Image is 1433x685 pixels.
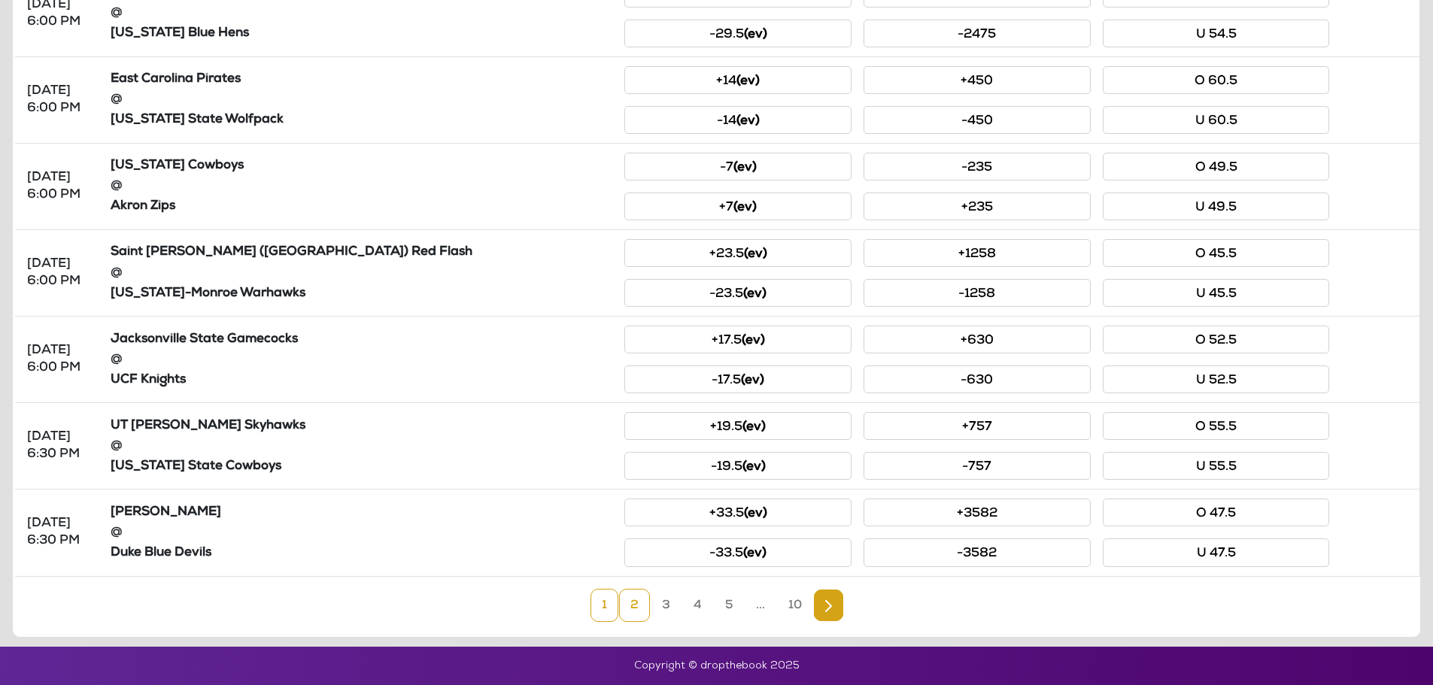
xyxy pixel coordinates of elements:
strong: Jacksonville State Gamecocks [111,333,298,346]
button: U 49.5 [1103,192,1330,220]
a: ... [745,589,776,622]
button: U 60.5 [1103,106,1330,134]
small: (ev) [744,29,767,41]
strong: [US_STATE]-Monroe Warhawks [111,287,305,300]
small: (ev) [736,115,760,128]
button: -450 [864,106,1091,134]
button: +630 [864,326,1091,353]
img: Next [825,600,832,612]
button: -1258 [864,279,1091,307]
button: O 49.5 [1103,153,1330,180]
a: 3 [651,589,682,622]
button: +3582 [864,499,1091,526]
strong: UCF Knights [111,374,186,386]
button: U 54.5 [1103,20,1330,47]
button: +33.5(ev) [624,499,852,526]
button: -2475 [864,20,1091,47]
button: O 55.5 [1103,412,1330,440]
div: [DATE] 6:30 PM [27,515,93,550]
small: (ev) [736,75,760,88]
button: +7(ev) [624,192,852,220]
strong: Duke Blue Devils [111,547,211,559]
button: +1258 [864,239,1091,267]
strong: Akron Zips [111,200,175,213]
button: U 47.5 [1103,538,1330,566]
div: [DATE] 6:00 PM [27,256,93,290]
small: (ev) [742,335,765,347]
button: -757 [864,452,1091,480]
div: @ [111,524,613,541]
button: +17.5(ev) [624,326,852,353]
button: +19.5(ev) [624,412,852,440]
button: +235 [864,192,1091,220]
a: 5 [714,589,744,622]
strong: [US_STATE] Cowboys [111,159,244,172]
small: (ev) [743,288,767,301]
small: (ev) [742,461,766,474]
strong: [US_STATE] State Cowboys [111,460,281,473]
a: 2 [619,589,650,622]
strong: UT [PERSON_NAME] Skyhawks [111,420,305,432]
button: U 45.5 [1103,279,1330,307]
button: -19.5(ev) [624,452,852,480]
button: O 52.5 [1103,326,1330,353]
button: -29.5(ev) [624,20,852,47]
button: -630 [864,365,1091,393]
small: (ev) [744,248,767,261]
strong: [US_STATE] State Wolfpack [111,114,284,126]
small: (ev) [743,547,767,560]
div: [DATE] 6:00 PM [27,169,93,204]
button: -14(ev) [624,106,852,134]
small: (ev) [744,508,767,520]
div: [DATE] 6:30 PM [27,429,93,463]
div: [DATE] 6:00 PM [27,342,93,377]
button: O 45.5 [1103,239,1330,267]
a: 1 [591,589,618,622]
button: -7(ev) [624,153,852,180]
div: @ [111,351,613,368]
small: (ev) [742,421,766,434]
a: 4 [682,589,713,622]
button: +450 [864,66,1091,94]
small: (ev) [733,202,757,214]
button: -23.5(ev) [624,279,852,307]
div: @ [111,177,613,195]
small: (ev) [733,162,757,174]
button: U 55.5 [1103,452,1330,480]
div: @ [111,265,613,282]
button: -3582 [864,538,1091,566]
a: 10 [777,589,813,622]
div: [DATE] 6:00 PM [27,83,93,117]
button: -235 [864,153,1091,180]
button: +14(ev) [624,66,852,94]
button: O 60.5 [1103,66,1330,94]
button: O 47.5 [1103,499,1330,526]
div: @ [111,91,613,108]
a: Next [814,590,843,621]
div: @ [111,438,613,455]
button: +23.5(ev) [624,239,852,267]
strong: Saint [PERSON_NAME] ([GEOGRAPHIC_DATA]) Red Flash [111,246,472,259]
strong: [US_STATE] Blue Hens [111,27,249,40]
button: +757 [864,412,1091,440]
strong: East Carolina Pirates [111,73,241,86]
strong: [PERSON_NAME] [111,506,221,519]
button: U 52.5 [1103,365,1330,393]
div: @ [111,5,613,22]
button: -17.5(ev) [624,365,852,393]
small: (ev) [741,374,764,387]
button: -33.5(ev) [624,538,852,566]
